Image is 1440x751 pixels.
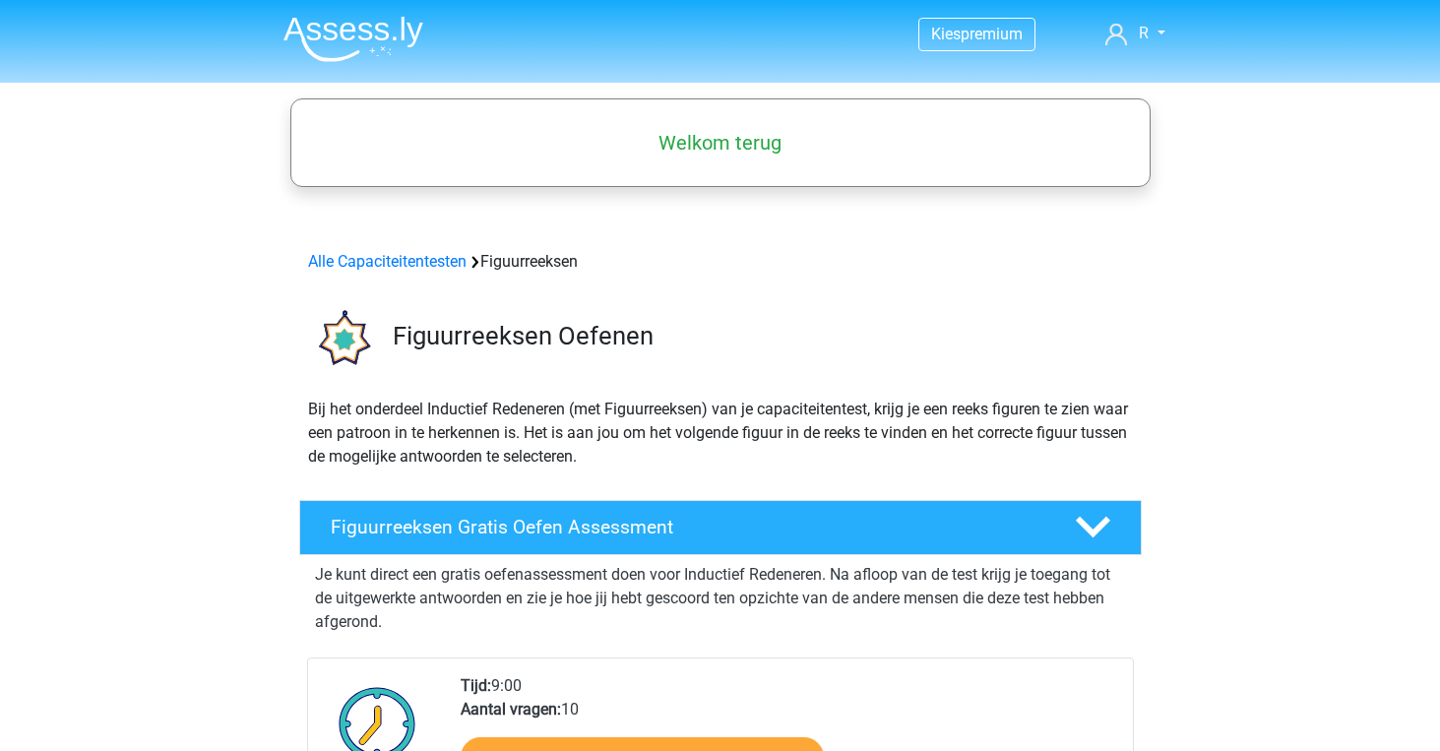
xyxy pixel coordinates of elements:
img: Assessly [283,16,423,62]
h4: Figuurreeksen Gratis Oefen Assessment [331,516,1043,538]
a: R [1097,22,1172,45]
div: Figuurreeksen [300,250,1141,274]
span: Kies [931,25,961,43]
h3: Figuurreeksen Oefenen [393,321,1126,351]
a: Alle Capaciteitentesten [308,252,467,271]
b: Tijd: [461,676,491,695]
span: R [1139,24,1149,42]
a: Kiespremium [919,21,1034,47]
span: premium [961,25,1023,43]
h5: Welkom terug [300,131,1141,155]
b: Aantal vragen: [461,700,561,719]
img: figuurreeksen [300,297,384,381]
p: Bij het onderdeel Inductief Redeneren (met Figuurreeksen) van je capaciteitentest, krijg je een r... [308,398,1133,469]
p: Je kunt direct een gratis oefenassessment doen voor Inductief Redeneren. Na afloop van de test kr... [315,563,1126,634]
a: Figuurreeksen Gratis Oefen Assessment [291,500,1150,555]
